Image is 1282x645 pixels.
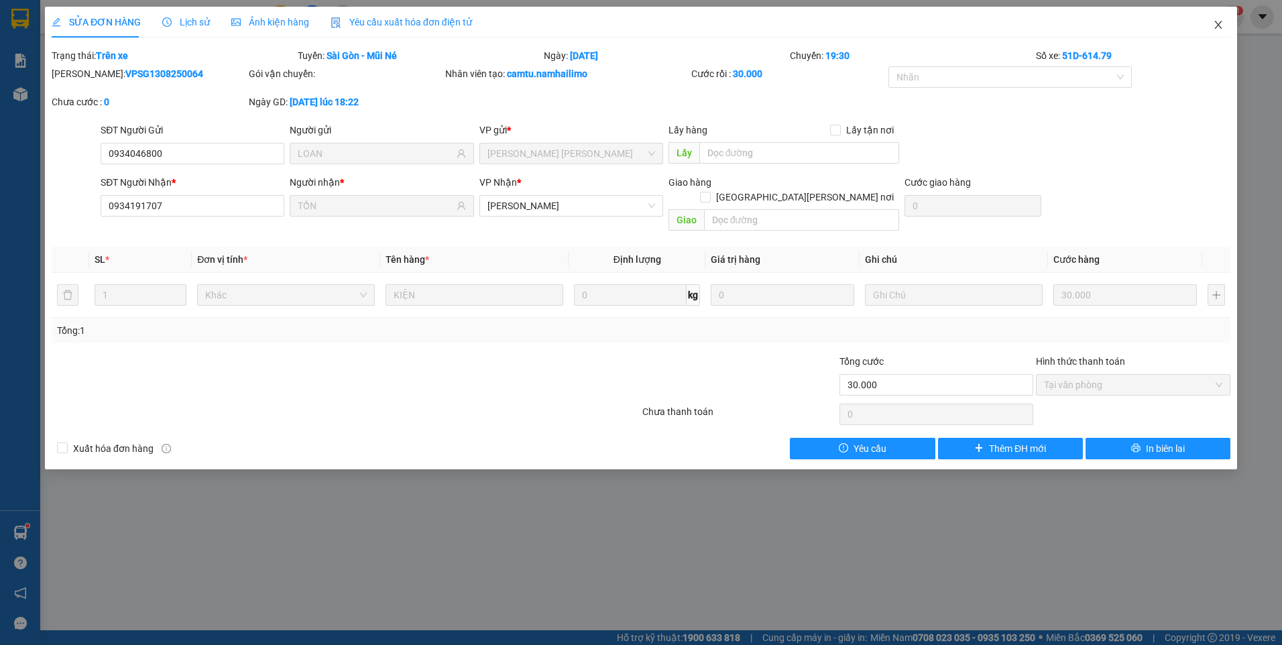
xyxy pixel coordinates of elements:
span: Giao hàng [668,177,711,188]
b: 19:30 [825,50,850,61]
button: printerIn biên lai [1086,438,1230,459]
span: Đơn vị tính [197,254,247,265]
b: 51D-614.79 [1062,50,1112,61]
input: Tên người gửi [298,146,453,161]
span: Khác [205,285,367,305]
img: icon [331,17,341,28]
div: Chưa cước : [52,95,246,109]
span: exclamation-circle [839,443,848,454]
div: Số xe: [1035,48,1232,63]
span: Lấy [668,142,699,164]
span: user [457,201,466,211]
label: Cước giao hàng [905,177,971,188]
span: Ảnh kiện hàng [231,17,309,27]
div: Chưa thanh toán [641,404,838,428]
div: VP gửi [479,123,663,137]
button: Close [1200,7,1237,44]
div: Tuyến: [296,48,542,63]
span: VP Phạm Ngũ Lão [487,143,655,164]
span: SL [95,254,105,265]
span: close [1213,19,1224,30]
span: Định lượng [614,254,661,265]
div: Cước rồi : [691,66,886,81]
span: kg [687,284,700,306]
div: Gói vận chuyển: [249,66,443,81]
b: 30.000 [733,68,762,79]
span: user [457,149,466,158]
div: Trạng thái: [50,48,296,63]
div: Chuyến: [789,48,1035,63]
b: VPSG1308250064 [125,68,203,79]
div: SĐT Người Nhận [101,175,284,190]
b: Trên xe [96,50,128,61]
button: exclamation-circleYêu cầu [790,438,935,459]
input: 0 [711,284,854,306]
div: Tổng: 1 [57,323,495,338]
span: Lấy tận nơi [841,123,899,137]
span: Thêm ĐH mới [989,441,1046,456]
b: camtu.namhailimo [507,68,587,79]
span: plus [974,443,984,454]
span: Tại văn phòng [1044,375,1222,395]
span: VP Nhận [479,177,517,188]
label: Hình thức thanh toán [1036,356,1125,367]
span: info-circle [162,444,171,453]
input: Cước giao hàng [905,195,1041,217]
span: edit [52,17,61,27]
span: Xuất hóa đơn hàng [68,441,159,456]
input: Ghi Chú [865,284,1043,306]
div: Người nhận [290,175,473,190]
button: plusThêm ĐH mới [938,438,1083,459]
span: In biên lai [1146,441,1185,456]
input: Dọc đường [704,209,900,231]
input: VD: Bàn, Ghế [386,284,563,306]
input: Dọc đường [699,142,900,164]
b: 0 [104,97,109,107]
span: Yêu cầu [854,441,886,456]
span: Cước hàng [1053,254,1100,265]
button: plus [1208,284,1225,306]
input: Tên người nhận [298,198,453,213]
div: Nhân viên tạo: [445,66,689,81]
span: Tên hàng [386,254,429,265]
span: printer [1131,443,1141,454]
span: picture [231,17,241,27]
div: Ngày GD: [249,95,443,109]
div: Người gửi [290,123,473,137]
span: Yêu cầu xuất hóa đơn điện tử [331,17,472,27]
span: VP Phan Thiết [487,196,655,216]
span: Tổng cước [839,356,884,367]
span: Lịch sử [162,17,210,27]
span: Giao [668,209,704,231]
th: Ghi chú [860,247,1048,273]
div: Ngày: [542,48,789,63]
span: Lấy hàng [668,125,707,135]
b: [DATE] [570,50,598,61]
b: Sài Gòn - Mũi Né [327,50,397,61]
div: SĐT Người Gửi [101,123,284,137]
b: [DATE] lúc 18:22 [290,97,359,107]
span: clock-circle [162,17,172,27]
input: 0 [1053,284,1197,306]
span: SỬA ĐƠN HÀNG [52,17,141,27]
button: delete [57,284,78,306]
span: [GEOGRAPHIC_DATA][PERSON_NAME] nơi [711,190,899,204]
span: Giá trị hàng [711,254,760,265]
div: [PERSON_NAME]: [52,66,246,81]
